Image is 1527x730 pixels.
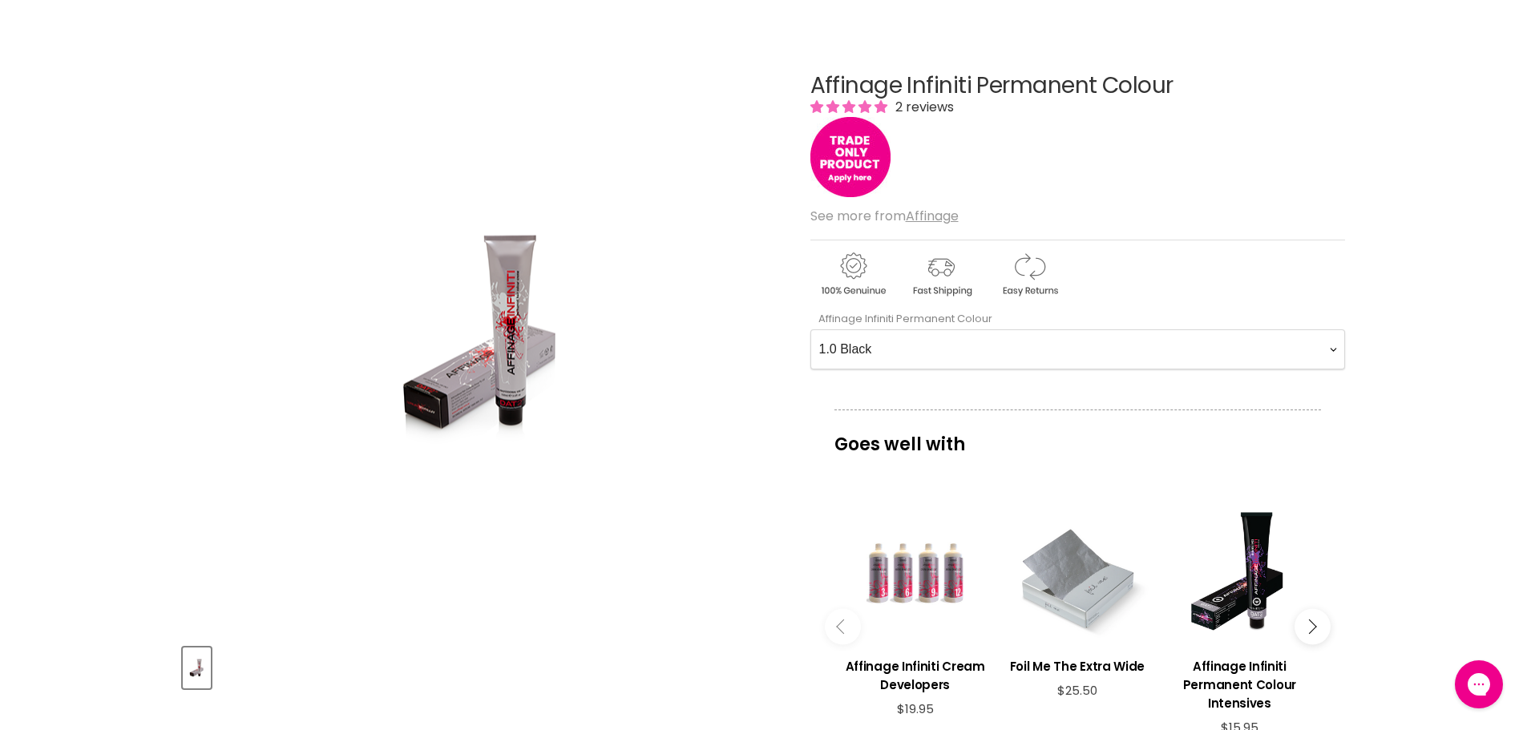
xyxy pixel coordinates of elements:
[842,645,988,702] a: View product:Affinage Infiniti Cream Developers
[906,207,959,225] a: Affinage
[341,121,622,543] img: Affinage Infiniti Permanent Colour
[810,250,895,299] img: genuine.gif
[1166,657,1312,712] h3: Affinage Infiniti Permanent Colour Intensives
[1447,655,1511,714] iframe: Gorgias live chat messenger
[1166,498,1312,644] a: View product:Affinage Infiniti Permanent Colour Intensives
[1004,657,1150,676] h3: Foil Me The Extra Wide
[1166,645,1312,720] a: View product:Affinage Infiniti Permanent Colour Intensives
[810,207,959,225] span: See more from
[897,700,934,717] span: $19.95
[1057,682,1097,699] span: $25.50
[834,409,1321,462] p: Goes well with
[1004,645,1150,684] a: View product:Foil Me The Extra Wide
[842,498,988,644] a: View product:Affinage Infiniti Cream Developers
[810,98,891,116] span: 5.00 stars
[810,74,1345,99] h1: Affinage Infiniti Permanent Colour
[891,98,954,116] span: 2 reviews
[180,643,784,688] div: Product thumbnails
[987,250,1072,299] img: returns.gif
[1004,498,1150,644] a: View product:Foil Me The Extra Wide
[810,117,891,197] img: tradeonly_small.jpg
[184,649,209,687] img: Affinage Infiniti Permanent Colour
[183,34,782,632] div: Affinage Infiniti Permanent Colour image. Click or Scroll to Zoom.
[810,311,992,326] label: Affinage Infiniti Permanent Colour
[899,250,984,299] img: shipping.gif
[183,647,211,688] button: Affinage Infiniti Permanent Colour
[842,657,988,694] h3: Affinage Infiniti Cream Developers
